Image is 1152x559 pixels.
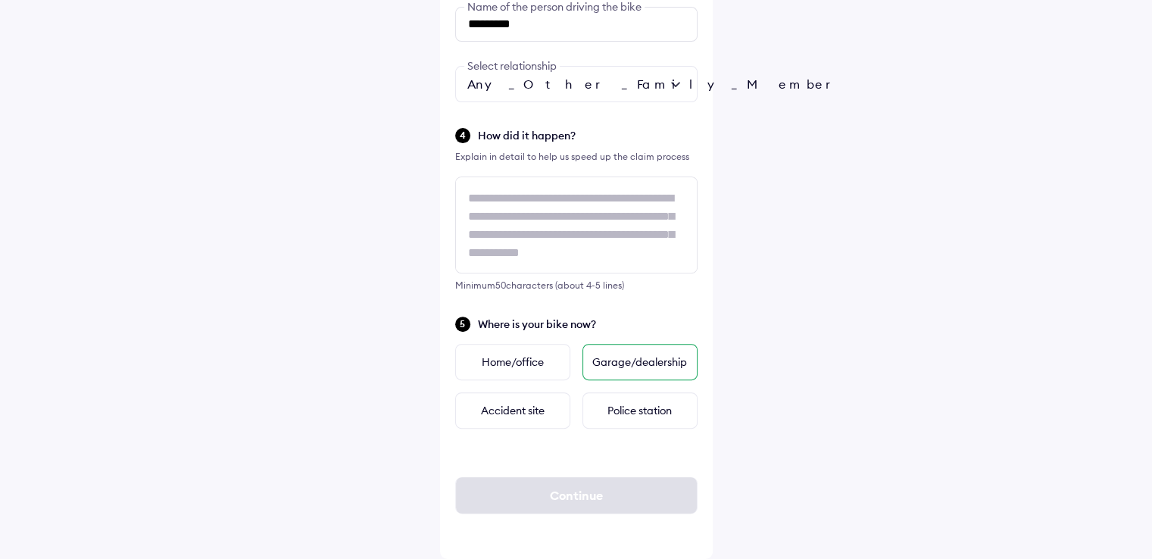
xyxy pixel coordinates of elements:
[455,279,698,291] div: Minimum 50 characters (about 4-5 lines)
[455,392,570,429] div: Accident site
[467,77,851,92] span: Any_Other_Family_Member
[455,344,570,380] div: Home/office
[455,149,698,164] div: Explain in detail to help us speed up the claim process
[478,128,698,143] span: How did it happen?
[582,344,698,380] div: Garage/dealership
[582,392,698,429] div: Police station
[478,317,698,332] span: Where is your bike now?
